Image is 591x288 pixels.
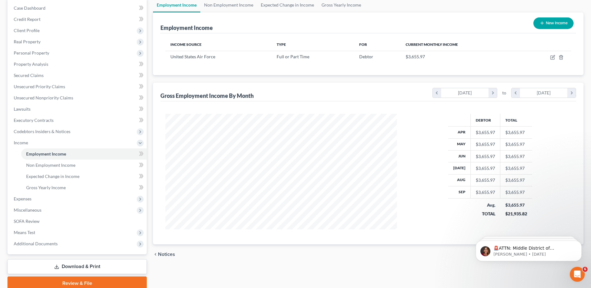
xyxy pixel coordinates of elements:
span: Property Analysis [14,61,48,67]
span: to [502,90,506,96]
span: Additional Documents [14,241,58,246]
span: Notices [158,252,175,257]
span: Expenses [14,196,31,201]
span: United States Air Force [170,54,215,59]
button: New Income [533,17,574,29]
span: Debtor [359,54,373,59]
span: $3,655.97 [406,54,425,59]
td: $3,655.97 [500,162,532,174]
th: Apr [448,127,471,138]
a: Gross Yearly Income [21,182,147,193]
span: Unsecured Priority Claims [14,84,65,89]
i: chevron_left [512,88,520,98]
div: $3,655.97 [476,141,495,147]
td: $3,655.97 [500,186,532,198]
div: $3,655.97 [476,177,495,183]
div: $3,655.97 [476,153,495,160]
td: $3,655.97 [500,174,532,186]
a: Download & Print [7,259,147,274]
a: Employment Income [21,148,147,160]
a: Case Dashboard [9,2,147,14]
div: Employment Income [160,24,213,31]
th: Jun [448,150,471,162]
span: Income [14,140,28,145]
th: Sep [448,186,471,198]
div: $3,655.97 [476,129,495,136]
div: [DATE] [441,88,489,98]
button: chevron_left Notices [153,252,175,257]
i: chevron_right [567,88,576,98]
span: 6 [583,267,588,272]
td: $3,655.97 [500,138,532,150]
span: Non Employment Income [26,162,75,168]
td: $3,655.97 [500,127,532,138]
iframe: Intercom live chat [570,267,585,282]
td: $3,655.97 [500,150,532,162]
span: 🚨ATTN: Middle District of [US_STATE] The court has added a new Credit Counseling Field that we ne... [27,18,106,73]
div: $3,655.97 [476,165,495,171]
th: May [448,138,471,150]
div: $3,655.97 [476,189,495,195]
p: Message from Katie, sent 4w ago [27,24,107,30]
a: Executory Contracts [9,115,147,126]
span: SOFA Review [14,218,40,224]
a: Non Employment Income [21,160,147,171]
a: SOFA Review [9,216,147,227]
span: Full or Part Time [277,54,309,59]
i: chevron_right [489,88,497,98]
span: Secured Claims [14,73,44,78]
a: Lawsuits [9,103,147,115]
span: Employment Income [26,151,66,156]
span: Personal Property [14,50,49,55]
a: Property Analysis [9,59,147,70]
span: Credit Report [14,17,41,22]
span: Lawsuits [14,106,31,112]
th: Aug [448,174,471,186]
span: Gross Yearly Income [26,185,66,190]
th: [DATE] [448,162,471,174]
th: Total [500,114,532,126]
span: Type [277,42,286,47]
i: chevron_left [433,88,441,98]
span: Codebtors Insiders & Notices [14,129,70,134]
a: Unsecured Priority Claims [9,81,147,92]
a: Unsecured Nonpriority Claims [9,92,147,103]
span: Current Monthly Income [406,42,458,47]
a: Secured Claims [9,70,147,81]
span: Real Property [14,39,41,44]
div: $21,935.82 [505,211,527,217]
a: Credit Report [9,14,147,25]
span: Executory Contracts [14,118,54,123]
span: For [359,42,367,47]
iframe: Intercom notifications message [466,228,591,271]
a: Expected Change in Income [21,171,147,182]
div: [DATE] [520,88,568,98]
span: Expected Change in Income [26,174,79,179]
div: Gross Employment Income By Month [160,92,254,99]
span: Client Profile [14,28,40,33]
div: $3,655.97 [505,202,527,208]
i: chevron_left [153,252,158,257]
div: TOTAL [476,211,495,217]
span: Unsecured Nonpriority Claims [14,95,73,100]
div: Avg. [476,202,495,208]
span: Income Source [170,42,202,47]
span: Means Test [14,230,35,235]
th: Debtor [471,114,500,126]
span: Miscellaneous [14,207,41,213]
span: Case Dashboard [14,5,45,11]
